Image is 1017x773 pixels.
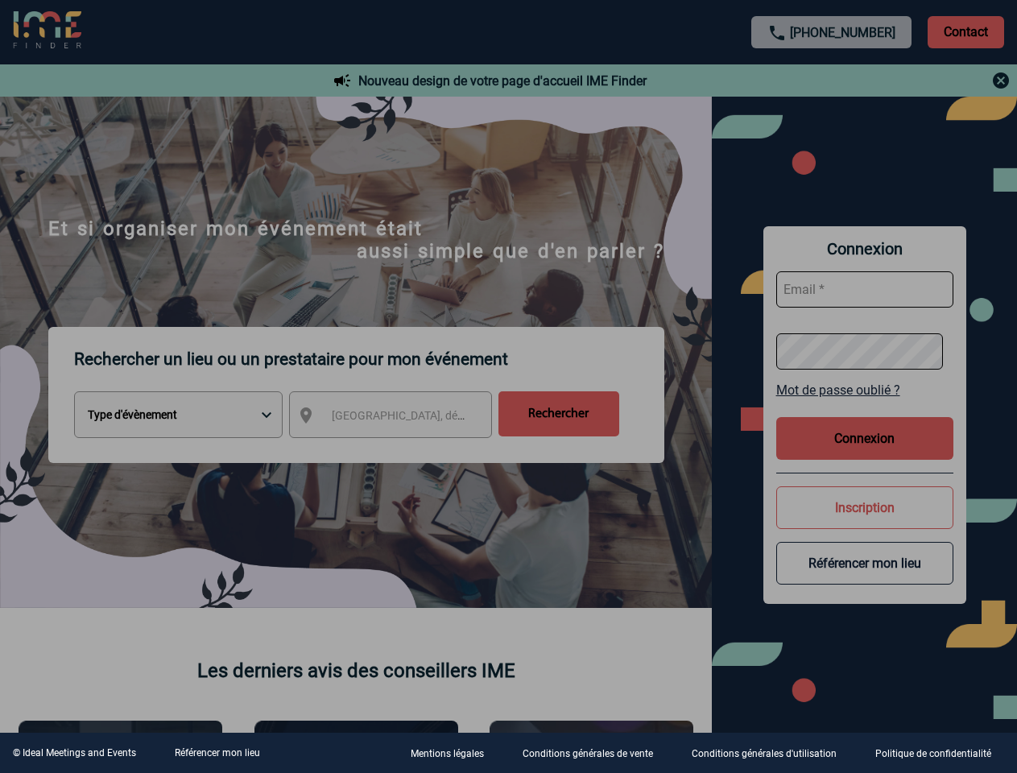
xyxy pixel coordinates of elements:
[411,749,484,760] p: Mentions légales
[692,749,837,760] p: Conditions générales d'utilisation
[679,746,862,761] a: Conditions générales d'utilisation
[510,746,679,761] a: Conditions générales de vente
[13,747,136,759] div: © Ideal Meetings and Events
[523,749,653,760] p: Conditions générales de vente
[862,746,1017,761] a: Politique de confidentialité
[175,747,260,759] a: Référencer mon lieu
[875,749,991,760] p: Politique de confidentialité
[398,746,510,761] a: Mentions légales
